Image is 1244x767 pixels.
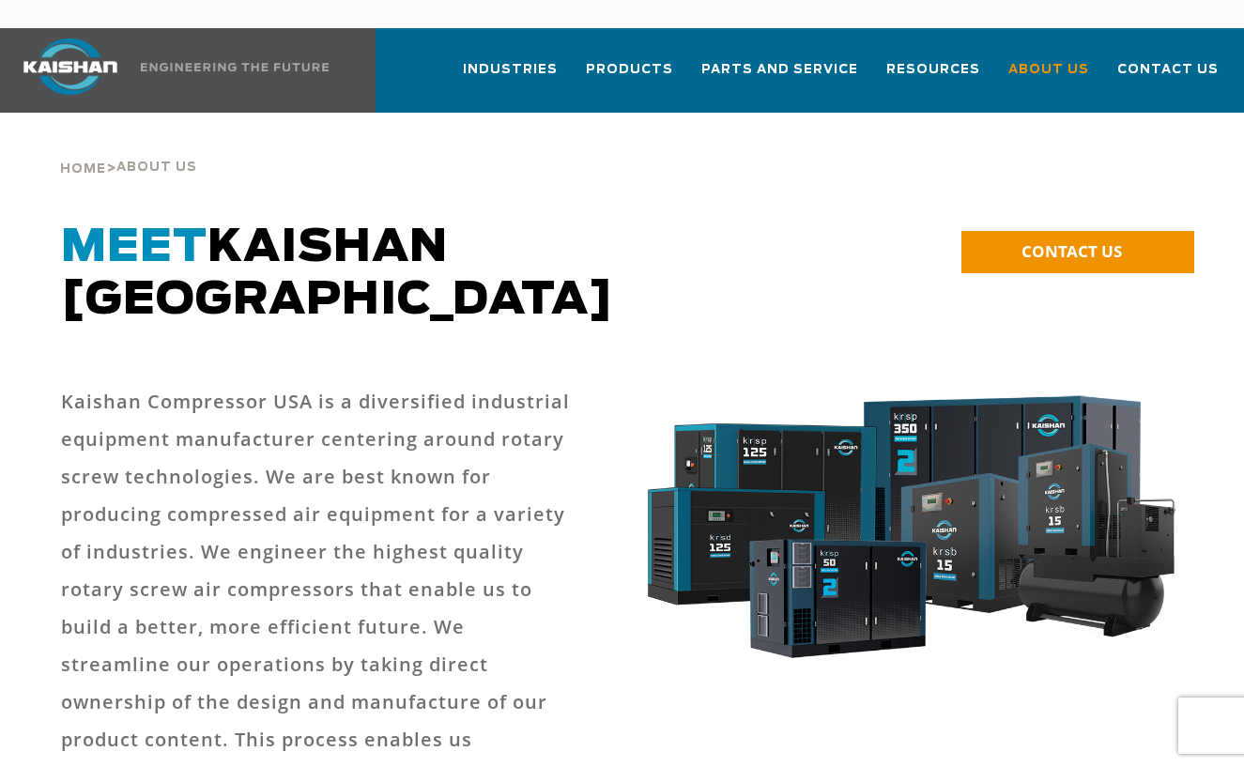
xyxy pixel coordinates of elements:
a: Products [586,45,673,109]
span: Meet [61,225,207,270]
a: About Us [1008,45,1089,109]
img: Engineering the future [141,63,329,71]
span: Contact Us [1117,59,1219,81]
span: Industries [463,59,558,81]
a: Parts and Service [701,45,858,109]
div: > [60,113,197,184]
span: Home [60,163,106,176]
a: Industries [463,45,558,109]
a: CONTACT US [961,231,1194,273]
span: About Us [116,161,197,174]
span: Kaishan [GEOGRAPHIC_DATA] [61,225,614,323]
span: Resources [886,59,980,81]
span: Products [586,59,673,81]
a: Contact Us [1117,45,1219,109]
span: About Us [1008,59,1089,81]
a: Resources [886,45,980,109]
span: CONTACT US [1021,240,1122,262]
span: Parts and Service [701,59,858,81]
img: krsb [634,383,1184,681]
a: Home [60,160,106,176]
